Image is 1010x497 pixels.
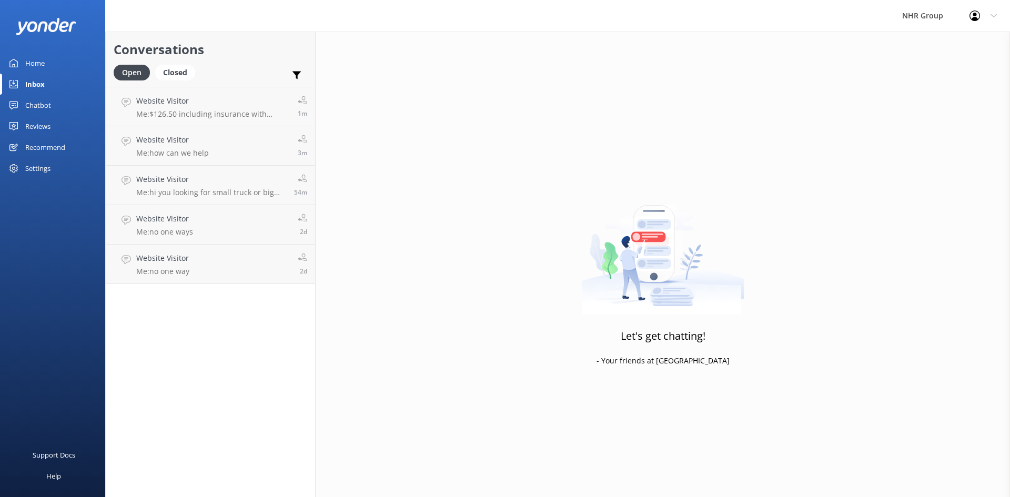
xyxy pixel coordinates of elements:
[106,166,315,205] a: Website VisitorMe:hi you looking for small truck or big one.+54m
[136,227,193,237] p: Me: no one ways
[25,53,45,74] div: Home
[33,444,75,465] div: Support Docs
[106,245,315,284] a: Website VisitorMe:no one way2d
[106,126,315,166] a: Website VisitorMe:how can we help3m
[25,137,65,158] div: Recommend
[25,158,50,179] div: Settings
[114,66,155,78] a: Open
[300,267,307,276] span: Sep 12 2025 10:43am (UTC +12:00) Pacific/Auckland
[106,205,315,245] a: Website VisitorMe:no one ways2d
[582,183,744,315] img: artwork of a man stealing a conversation from at giant smartphone
[46,465,61,486] div: Help
[136,148,209,158] p: Me: how can we help
[136,174,286,185] h4: Website Visitor
[136,109,290,119] p: Me: $126.50 including insurance with standard excess $3000 + unlimited kms and GST
[155,66,200,78] a: Closed
[136,134,209,146] h4: Website Visitor
[298,109,307,118] span: Sep 15 2025 09:36am (UTC +12:00) Pacific/Auckland
[114,65,150,80] div: Open
[136,267,189,276] p: Me: no one way
[298,148,307,157] span: Sep 15 2025 09:34am (UTC +12:00) Pacific/Auckland
[136,252,189,264] h4: Website Visitor
[25,95,51,116] div: Chatbot
[136,95,290,107] h4: Website Visitor
[294,188,307,197] span: Sep 15 2025 08:43am (UTC +12:00) Pacific/Auckland
[155,65,195,80] div: Closed
[16,18,76,35] img: yonder-white-logo.png
[106,87,315,126] a: Website VisitorMe:$126.50 including insurance with standard excess $3000 + unlimited kms and GST1m
[597,355,730,367] p: - Your friends at [GEOGRAPHIC_DATA]
[300,227,307,236] span: Sep 12 2025 10:44am (UTC +12:00) Pacific/Auckland
[136,188,286,197] p: Me: hi you looking for small truck or big one.+
[136,213,193,225] h4: Website Visitor
[114,39,307,59] h2: Conversations
[25,74,45,95] div: Inbox
[621,328,705,344] h3: Let's get chatting!
[25,116,50,137] div: Reviews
